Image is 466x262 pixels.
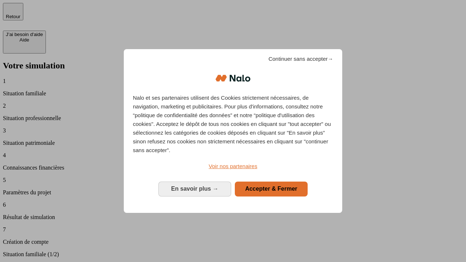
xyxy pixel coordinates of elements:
p: Nalo et ses partenaires utilisent des Cookies strictement nécessaires, de navigation, marketing e... [133,94,333,155]
span: En savoir plus → [171,186,218,192]
button: Accepter & Fermer: Accepter notre traitement des données et fermer [235,182,308,196]
button: En savoir plus: Configurer vos consentements [158,182,231,196]
a: Voir nos partenaires [133,162,333,171]
img: Logo [216,67,250,89]
span: Voir nos partenaires [209,163,257,169]
span: Accepter & Fermer [245,186,297,192]
div: Bienvenue chez Nalo Gestion du consentement [124,49,342,213]
span: Continuer sans accepter→ [268,55,333,63]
